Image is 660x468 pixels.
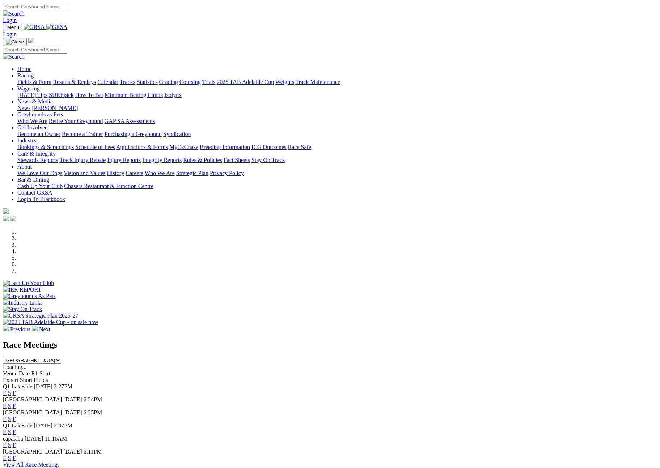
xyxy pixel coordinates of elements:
a: E [3,403,7,409]
a: Home [17,66,31,72]
span: [DATE] [63,448,82,455]
a: Minimum Betting Limits [105,92,163,98]
a: Stay On Track [251,157,285,163]
a: E [3,416,7,422]
a: Become an Owner [17,131,60,137]
span: Loading... [3,364,26,370]
img: Greyhounds As Pets [3,293,56,299]
img: GRSA Strategic Plan 2025-27 [3,312,78,319]
span: 2:27PM [54,383,73,390]
a: Bookings & Scratchings [17,144,74,150]
a: Who We Are [145,170,175,176]
img: IER REPORT [3,286,41,293]
a: Breeding Information [200,144,250,150]
a: Wagering [17,85,40,92]
span: Fields [34,377,48,383]
span: [GEOGRAPHIC_DATA] [3,409,62,416]
span: Previous [10,326,30,332]
a: Injury Reports [107,157,141,163]
a: Applications & Forms [116,144,168,150]
img: Industry Links [3,299,43,306]
a: Trials [202,79,215,85]
span: Expert [3,377,18,383]
span: Q1 Lakeside [3,383,32,390]
a: [DATE] Tips [17,92,47,98]
a: We Love Our Dogs [17,170,62,176]
a: [PERSON_NAME] [32,105,78,111]
a: F [13,455,16,461]
span: [DATE] [34,383,52,390]
a: S [8,403,11,409]
a: Isolynx [164,92,182,98]
img: Close [6,39,24,45]
div: Bar & Dining [17,183,657,190]
img: Search [3,54,25,60]
img: facebook.svg [3,216,9,221]
a: 2025 TAB Adelaide Cup [217,79,274,85]
span: R1 Start [31,370,50,376]
a: F [13,429,16,435]
span: Venue [3,370,17,376]
img: Stay On Track [3,306,42,312]
a: About [17,163,32,170]
div: Industry [17,144,657,150]
span: [DATE] [63,396,82,403]
span: [DATE] [25,435,43,442]
a: View All Race Meetings [3,461,60,468]
img: 2025 TAB Adelaide Cup - on sale now [3,319,98,326]
div: Greyhounds as Pets [17,118,657,124]
button: Toggle navigation [3,38,27,46]
span: Next [39,326,50,332]
div: Care & Integrity [17,157,657,163]
img: logo-grsa-white.png [3,208,9,214]
a: GAP SA Assessments [105,118,155,124]
h2: Race Meetings [3,340,657,350]
a: Stewards Reports [17,157,58,163]
a: Calendar [97,79,118,85]
a: Privacy Policy [210,170,244,176]
a: Integrity Reports [142,157,182,163]
button: Toggle navigation [3,24,22,31]
a: Fact Sheets [224,157,250,163]
a: Coursing [179,79,201,85]
a: Rules & Policies [183,157,222,163]
a: SUREpick [49,92,73,98]
a: History [107,170,124,176]
a: S [8,442,11,448]
a: E [3,442,7,448]
a: E [3,455,7,461]
a: Grading [159,79,178,85]
a: E [3,390,7,396]
a: F [13,403,16,409]
a: Retire Your Greyhound [49,118,103,124]
img: chevron-right-pager-white.svg [32,326,38,331]
a: S [8,390,11,396]
a: S [8,416,11,422]
div: Racing [17,79,657,85]
span: Q1 Lakeside [3,422,32,429]
a: Chasers Restaurant & Function Centre [64,183,153,189]
img: GRSA [46,24,68,30]
a: MyOzChase [169,144,198,150]
a: Strategic Plan [176,170,208,176]
span: 6:11PM [84,448,102,455]
a: F [13,442,16,448]
a: How To Bet [75,92,103,98]
a: Tracks [120,79,135,85]
a: Track Injury Rebate [59,157,106,163]
a: Next [32,326,50,332]
a: ICG Outcomes [251,144,286,150]
a: Contact GRSA [17,190,52,196]
a: Who We Are [17,118,47,124]
a: Get Involved [17,124,48,131]
img: Cash Up Your Club [3,280,54,286]
a: S [8,429,11,435]
span: 11:16AM [45,435,67,442]
a: Vision and Values [64,170,105,176]
span: [GEOGRAPHIC_DATA] [3,448,62,455]
a: Industry [17,137,37,144]
a: Become a Trainer [62,131,103,137]
span: Short [20,377,33,383]
a: Results & Replays [53,79,96,85]
a: S [8,455,11,461]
